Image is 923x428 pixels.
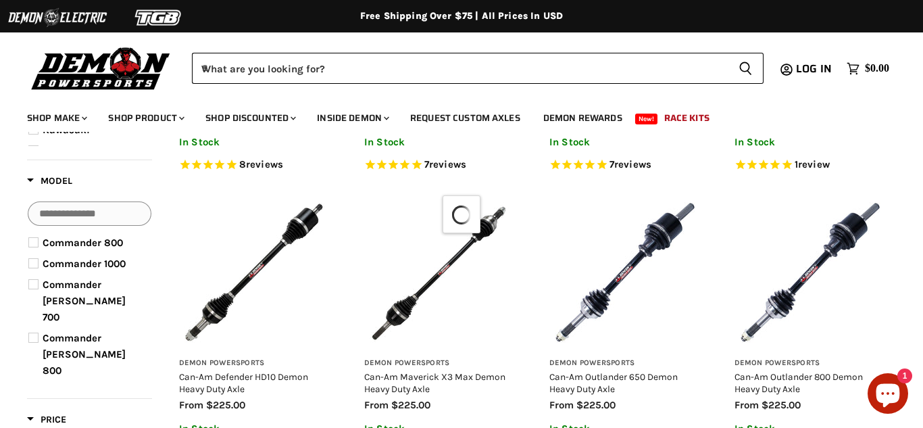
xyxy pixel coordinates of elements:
[307,104,397,132] a: Inside Demon
[798,159,830,171] span: review
[614,159,651,171] span: reviews
[179,358,330,368] h3: Demon Powersports
[246,159,283,171] span: reviews
[734,197,886,348] img: Can-Am Outlander 800 Demon Heavy Duty Axle
[27,175,72,187] span: Model
[364,197,516,348] img: Can-Am Maverick X3 Max Demon Heavy Duty Axle
[364,399,389,411] span: from
[864,373,912,417] inbox-online-store-chat: Shopify online store chat
[400,104,530,132] a: Request Custom Axles
[43,258,126,270] span: Commander 1000
[364,158,516,172] span: Rated 5.0 out of 5 stars 7 reviews
[98,104,193,132] a: Shop Product
[840,59,896,78] a: $0.00
[576,399,616,411] span: $225.00
[17,104,95,132] a: Shop Make
[549,358,701,368] h3: Demon Powersports
[192,53,728,84] input: When autocomplete results are available use up and down arrows to review and enter to select
[364,358,516,368] h3: Demon Powersports
[549,158,701,172] span: Rated 5.0 out of 5 stars 7 reviews
[865,62,889,75] span: $0.00
[27,414,66,425] span: Price
[206,399,245,411] span: $225.00
[179,197,330,348] img: Can-Am Defender HD10 Demon Heavy Duty Axle
[391,399,430,411] span: $225.00
[549,399,574,411] span: from
[179,158,330,172] span: Rated 4.8 out of 5 stars 8 reviews
[549,137,701,148] p: In Stock
[635,114,658,124] span: New!
[43,279,126,323] span: Commander [PERSON_NAME] 700
[734,158,886,172] span: Rated 5.0 out of 5 stars 1 reviews
[790,63,840,75] a: Log in
[734,358,886,368] h3: Demon Powersports
[27,174,72,191] button: Filter by Model
[549,371,678,394] a: Can-Am Outlander 650 Demon Heavy Duty Axle
[734,399,759,411] span: from
[192,53,764,84] form: Product
[424,159,466,171] span: 7 reviews
[43,237,123,249] span: Commander 800
[734,371,863,394] a: Can-Am Outlander 800 Demon Heavy Duty Axle
[179,137,330,148] p: In Stock
[108,5,209,30] img: TGB Logo 2
[43,332,126,377] span: Commander [PERSON_NAME] 800
[609,159,651,171] span: 7 reviews
[27,44,175,92] img: Demon Powersports
[762,399,801,411] span: $225.00
[734,137,886,148] p: In Stock
[239,159,283,171] span: 8 reviews
[796,60,832,77] span: Log in
[654,104,720,132] a: Race Kits
[728,53,764,84] button: Search
[195,104,304,132] a: Shop Discounted
[364,137,516,148] p: In Stock
[179,399,203,411] span: from
[795,159,830,171] span: 1 reviews
[179,371,308,394] a: Can-Am Defender HD10 Demon Heavy Duty Axle
[549,197,701,348] img: Can-Am Outlander 650 Demon Heavy Duty Axle
[533,104,632,132] a: Demon Rewards
[7,5,108,30] img: Demon Electric Logo 2
[43,145,77,157] span: Kubota
[28,201,151,226] input: Search Options
[429,159,466,171] span: reviews
[364,371,505,394] a: Can-Am Maverick X3 Max Demon Heavy Duty Axle
[17,99,886,132] ul: Main menu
